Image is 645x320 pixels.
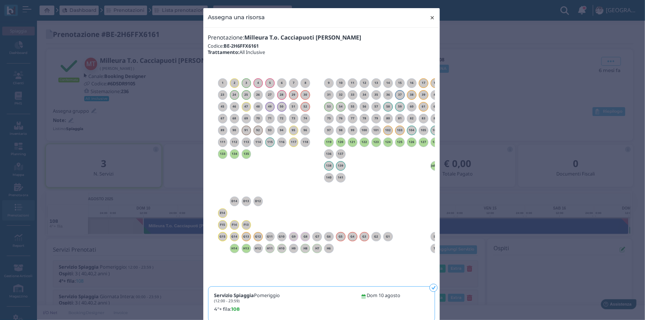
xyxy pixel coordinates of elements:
[230,235,240,238] h6: G14
[230,117,240,120] h6: 68
[214,298,240,303] small: (12:00 - 23:59)
[324,105,334,108] h6: 53
[324,152,334,156] h6: 136
[254,247,263,250] h6: H12
[301,93,310,96] h6: 30
[254,129,263,132] h6: 92
[208,13,265,21] h4: Assegna una risorsa
[230,200,240,203] h6: D14
[232,306,240,312] b: 108
[230,223,240,227] h6: F14
[371,93,381,96] h6: 35
[214,292,254,299] b: Servizio Spiaggia
[254,117,263,120] h6: 70
[407,93,417,96] h6: 38
[218,117,228,120] h6: 67
[360,140,369,144] h6: 122
[218,223,228,227] h6: F15
[407,117,417,120] h6: 82
[371,140,381,144] h6: 123
[242,117,251,120] h6: 69
[360,117,369,120] h6: 78
[371,81,381,85] h6: 13
[383,235,393,238] h6: G1
[242,81,251,85] h6: 3
[301,105,310,108] h6: 52
[230,247,240,250] h6: H14
[265,117,275,120] h6: 71
[324,129,334,132] h6: 97
[395,117,405,120] h6: 81
[218,129,228,132] h6: 89
[265,81,275,85] h6: 5
[265,140,275,144] h6: 115
[348,117,357,120] h6: 77
[301,81,310,85] h6: 8
[230,81,240,85] h6: 2
[419,117,428,120] h6: 83
[324,81,334,85] h6: 9
[254,235,263,238] h6: G12
[360,81,369,85] h6: 12
[301,247,310,250] h6: H8
[230,105,240,108] h6: 46
[254,140,263,144] h6: 114
[395,140,405,144] h6: 125
[265,93,275,96] h6: 27
[277,117,287,120] h6: 72
[336,81,346,85] h6: 10
[324,140,334,144] h6: 119
[348,140,357,144] h6: 121
[22,6,49,11] span: Assistenza
[218,152,228,156] h6: 133
[312,235,322,238] h6: G7
[254,81,263,85] h6: 4
[230,93,240,96] h6: 24
[371,235,381,238] h6: G2
[289,93,299,96] h6: 29
[419,129,428,132] h6: 105
[324,93,334,96] h6: 31
[242,105,251,108] h6: 47
[277,93,287,96] h6: 28
[289,247,299,250] h6: H9
[419,81,428,85] h6: 17
[218,140,228,144] h6: 111
[324,117,334,120] h6: 75
[336,152,346,156] h6: 137
[224,42,259,49] b: BE-2H6FFX6161
[324,164,334,167] h6: 138
[242,247,251,250] h6: H13
[245,34,361,41] b: Milleura T.o. Cacciapuoti [PERSON_NAME]
[407,105,417,108] h6: 60
[289,117,299,120] h6: 73
[336,93,346,96] h6: 32
[336,140,346,144] h6: 120
[214,293,280,303] h5: Pomeriggio
[301,129,310,132] h6: 96
[371,129,381,132] h6: 101
[218,105,228,108] h6: 45
[289,140,299,144] h6: 117
[395,93,405,96] h6: 37
[430,13,435,23] span: ×
[407,129,417,132] h6: 104
[242,129,251,132] h6: 91
[208,50,435,55] h5: All Inclusive
[277,247,287,250] h6: H10
[419,105,428,108] h6: 61
[242,140,251,144] h6: 113
[348,129,357,132] h6: 99
[214,306,353,313] label: 4°+ fila:
[348,235,357,238] h6: G4
[324,176,334,179] h6: 140
[383,140,393,144] h6: 124
[419,140,428,144] h6: 127
[277,129,287,132] h6: 94
[360,105,369,108] h6: 56
[367,293,401,298] h5: Dom 10 agosto
[265,129,275,132] h6: 93
[277,140,287,144] h6: 116
[383,117,393,120] h6: 80
[242,200,251,203] h6: D13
